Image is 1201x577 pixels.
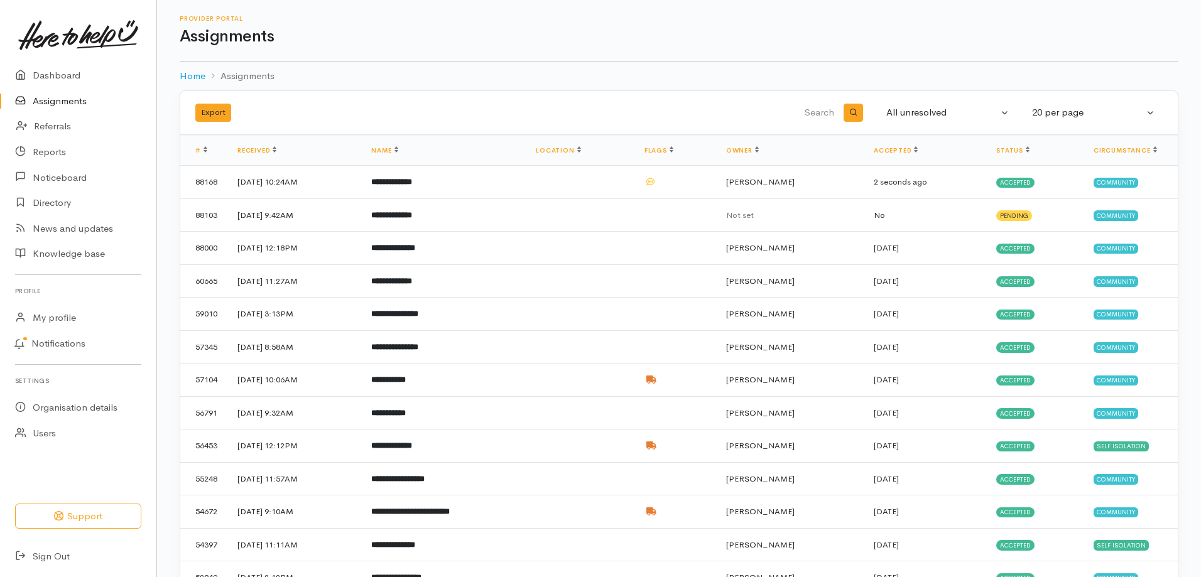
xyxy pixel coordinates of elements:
[1094,310,1138,320] span: Community
[180,298,227,331] td: 59010
[180,69,205,84] a: Home
[1094,375,1138,386] span: Community
[874,308,899,319] time: [DATE]
[726,276,795,286] span: [PERSON_NAME]
[180,264,227,298] td: 60665
[726,176,795,187] span: [PERSON_NAME]
[996,244,1035,254] span: Accepted
[874,210,885,220] span: No
[227,429,361,463] td: [DATE] 12:12PM
[180,166,227,199] td: 88168
[996,276,1035,286] span: Accepted
[1032,105,1144,120] div: 20 per page
[180,396,227,429] td: 56791
[644,146,673,154] a: Flags
[996,540,1035,550] span: Accepted
[1094,441,1149,451] span: Self Isolation
[536,146,580,154] a: Location
[886,105,998,120] div: All unresolved
[996,146,1030,154] a: Status
[996,310,1035,320] span: Accepted
[180,462,227,495] td: 55248
[996,441,1035,451] span: Accepted
[874,473,899,484] time: [DATE]
[1094,146,1157,154] a: Circumstance
[180,495,227,529] td: 54672
[205,69,274,84] li: Assignments
[1094,178,1138,188] span: Community
[726,342,795,352] span: [PERSON_NAME]
[180,330,227,364] td: 57345
[874,242,899,253] time: [DATE]
[874,539,899,550] time: [DATE]
[15,283,141,299] h6: Profile
[15,504,141,529] button: Support
[180,28,1178,46] h1: Assignments
[879,100,1017,125] button: All unresolved
[874,176,927,187] time: 2 seconds ago
[1024,100,1163,125] button: 20 per page
[1094,507,1138,517] span: Community
[180,364,227,397] td: 57104
[1094,342,1138,352] span: Community
[227,364,361,397] td: [DATE] 10:06AM
[726,242,795,253] span: [PERSON_NAME]
[1094,244,1138,254] span: Community
[726,440,795,451] span: [PERSON_NAME]
[996,210,1032,220] span: Pending
[726,473,795,484] span: [PERSON_NAME]
[227,462,361,495] td: [DATE] 11:57AM
[180,429,227,463] td: 56453
[237,146,276,154] a: Received
[537,98,837,128] input: Search
[874,440,899,451] time: [DATE]
[227,166,361,199] td: [DATE] 10:24AM
[726,539,795,550] span: [PERSON_NAME]
[227,528,361,561] td: [DATE] 11:11AM
[227,495,361,529] td: [DATE] 9:10AM
[726,146,759,154] a: Owner
[726,374,795,385] span: [PERSON_NAME]
[996,474,1035,484] span: Accepted
[1094,408,1138,418] span: Community
[195,104,231,122] button: Export
[227,396,361,429] td: [DATE] 9:32AM
[1094,540,1149,550] span: Self Isolation
[1094,474,1138,484] span: Community
[180,528,227,561] td: 54397
[996,408,1035,418] span: Accepted
[874,146,918,154] a: Accepted
[227,330,361,364] td: [DATE] 8:58AM
[195,146,207,154] a: #
[996,375,1035,386] span: Accepted
[15,372,141,389] h6: Settings
[180,232,227,265] td: 88000
[874,374,899,385] time: [DATE]
[726,308,795,319] span: [PERSON_NAME]
[996,342,1035,352] span: Accepted
[1094,276,1138,286] span: Community
[996,507,1035,517] span: Accepted
[180,15,1178,22] h6: Provider Portal
[874,342,899,352] time: [DATE]
[996,178,1035,188] span: Accepted
[180,62,1178,91] nav: breadcrumb
[726,407,795,418] span: [PERSON_NAME]
[874,276,899,286] time: [DATE]
[227,198,361,232] td: [DATE] 9:42AM
[1094,210,1138,220] span: Community
[874,506,899,517] time: [DATE]
[371,146,398,154] a: Name
[227,298,361,331] td: [DATE] 3:13PM
[726,210,754,220] span: Not set
[227,264,361,298] td: [DATE] 11:27AM
[227,232,361,265] td: [DATE] 12:18PM
[180,198,227,232] td: 88103
[726,506,795,517] span: [PERSON_NAME]
[874,407,899,418] time: [DATE]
